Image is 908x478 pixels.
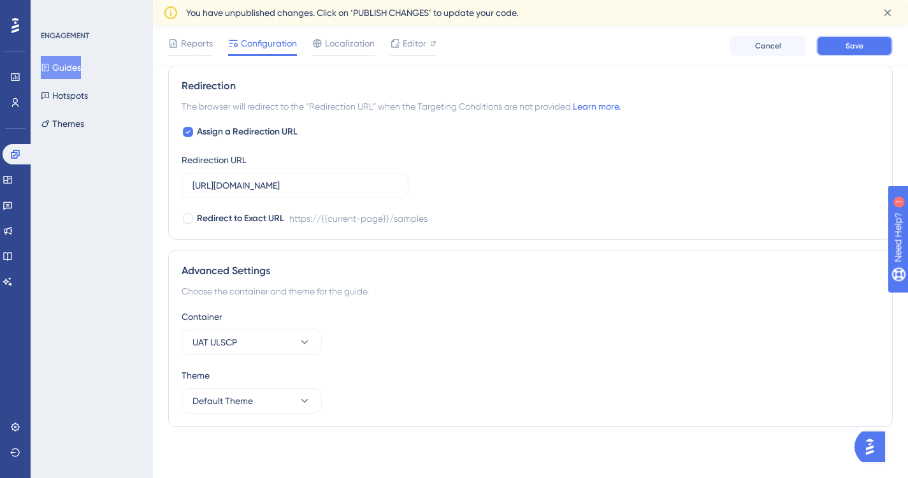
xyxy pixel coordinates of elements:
[816,36,893,56] button: Save
[182,368,879,383] div: Theme
[30,3,80,18] span: Need Help?
[182,78,879,94] div: Redirection
[192,335,237,350] span: UAT ULSCP
[325,36,375,51] span: Localization
[41,84,88,107] button: Hotspots
[41,112,84,135] button: Themes
[241,36,297,51] span: Configuration
[755,41,781,51] span: Cancel
[573,101,621,112] a: Learn more.
[403,36,426,51] span: Editor
[182,263,879,279] div: Advanced Settings
[192,393,253,409] span: Default Theme
[182,330,322,355] button: UAT ULSCP
[197,211,284,226] span: Redirect to Exact URL
[181,36,213,51] span: Reports
[182,284,879,299] div: Choose the container and theme for the guide.
[41,31,89,41] div: ENGAGEMENT
[182,388,322,414] button: Default Theme
[289,211,428,226] div: https://{{current-page}}/samples
[192,178,398,192] input: https://www.example.com/
[182,99,621,114] span: The browser will redirect to the “Redirection URL” when the Targeting Conditions are not provided.
[89,6,92,17] div: 1
[846,41,863,51] span: Save
[182,309,879,324] div: Container
[182,152,247,168] div: Redirection URL
[186,5,518,20] span: You have unpublished changes. Click on ‘PUBLISH CHANGES’ to update your code.
[854,428,893,466] iframe: UserGuiding AI Assistant Launcher
[41,56,81,79] button: Guides
[197,124,298,140] span: Assign a Redirection URL
[730,36,806,56] button: Cancel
